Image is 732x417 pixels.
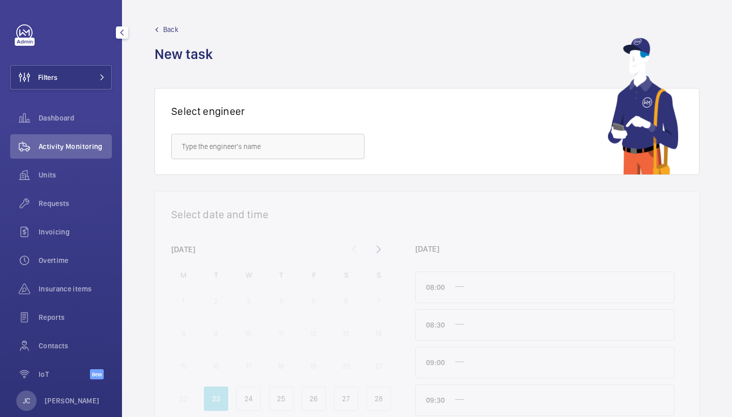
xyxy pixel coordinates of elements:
span: Back [163,24,178,35]
span: Beta [90,369,104,379]
input: Type the engineer's name [171,134,364,159]
button: Filters [10,65,112,90]
span: Activity Monitoring [39,141,112,152]
p: [PERSON_NAME] [45,396,100,406]
span: Requests [39,198,112,208]
span: Units [39,170,112,180]
span: Filters [38,72,57,82]
img: mechanic using app [607,38,679,174]
span: Contacts [39,341,112,351]
span: Insurance items [39,284,112,294]
h1: New task [155,45,219,64]
span: IoT [39,369,90,379]
span: Overtime [39,255,112,265]
h1: Select engineer [171,105,245,117]
span: Reports [39,312,112,322]
p: JC [23,396,30,406]
span: Invoicing [39,227,112,237]
span: Dashboard [39,113,112,123]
